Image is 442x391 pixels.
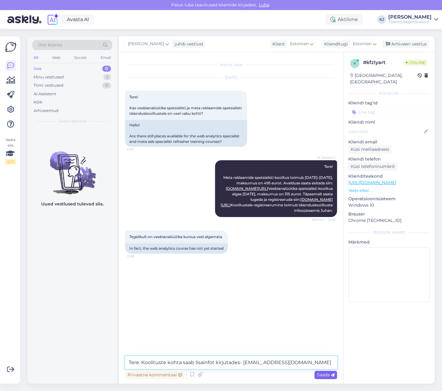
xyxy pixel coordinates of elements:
div: All [32,54,39,62]
span: [PERSON_NAME] [128,41,164,47]
img: No chats [27,140,117,195]
textarea: Tere. Koolituste kohta saab lisainfot kirjutades- [EMAIL_ADDRESS][DOMAIN_NAME] [125,356,337,369]
span: Uued vestlused [58,118,87,124]
p: Brauser [348,211,430,217]
span: 13:58 [127,254,150,259]
input: Lisa nimi [349,128,423,135]
a: [URL][DOMAIN_NAME] [348,180,396,185]
div: Küsi telefoninumbrit [348,162,397,171]
p: Klienditeekond [348,173,430,179]
span: Tere! Kas veebianalüütika spetsialisti ja meta reklaamide spetsialisti täienduskoolitustele on ve... [129,95,243,116]
p: Uued vestlused tulevad siia. [41,201,104,207]
p: Chrome [TECHNICAL_ID] [348,217,430,224]
img: Askly Logo [5,41,16,53]
div: AI Assistent [34,91,56,97]
a: Avasta AI [62,14,94,25]
span: k [354,61,356,66]
p: Operatsioonisüsteem [348,196,430,202]
img: explore-ai [46,13,59,26]
div: 0 [102,82,111,89]
div: Kõik [34,99,42,105]
div: Tiimi vestlused [34,82,63,89]
span: Otsi kliente [38,42,62,48]
div: 2 / 3 [5,159,16,165]
p: Kliendi tag'id [348,100,430,106]
div: KJ [377,15,386,24]
p: Windows 10 [348,202,430,208]
div: # kfzlyart [363,59,403,66]
span: 13:57 [127,147,150,152]
span: Saada [317,372,335,378]
div: Uus [34,66,41,72]
div: [GEOGRAPHIC_DATA], [GEOGRAPHIC_DATA] [350,72,418,85]
div: [PERSON_NAME] [348,230,430,235]
div: Arhiveeri vestlus [382,40,429,48]
div: Hello! Are there still places available for the web analytics specialist and meta ads specialist ... [125,120,247,147]
div: juhib vestlust [172,41,203,47]
div: 1 [103,74,111,80]
div: Tallinna Majanduskool [388,20,432,24]
p: Kliendi nimi [348,119,430,125]
div: Küsi meiliaadressi [348,145,392,154]
span: Tegelikult on veebianalüütika kursus veel algamata [129,234,222,239]
input: Lisa tag [348,107,430,117]
div: Arhiveeritud [34,108,59,114]
p: Märkmed [348,239,430,245]
div: Web [51,54,62,62]
div: Vestlus algas [125,62,337,67]
span: Tere! Meta reklaamide spetsialisti koolitus toimub [DATE]-[DATE], maksumus on 495 eurot. Avalduse... [221,164,334,213]
div: Email [99,54,112,62]
div: Minu vestlused [34,74,64,80]
div: Socials [73,54,88,62]
span: Estonian [353,41,372,47]
a: [PERSON_NAME]Tallinna Majanduskool [388,15,438,24]
div: Vaata siia [5,137,16,165]
div: [DATE] [125,75,337,80]
p: Kliendi telefon [348,156,430,162]
p: Kliendi email [348,139,430,145]
div: Klient [270,41,285,47]
span: AI Assistent [312,155,335,160]
span: Luba [257,2,271,8]
div: In fact, the web analytics course has not yet started [125,243,228,254]
div: Klienditugi [322,41,348,47]
span: Estonian [290,41,309,47]
div: Aktiivne [325,14,363,25]
p: Vaata edasi ... [348,188,430,193]
div: Kliendi info [348,91,430,96]
a: [DOMAIN_NAME][URL] [226,186,268,191]
span: Nähtud ✓ 13:58 [312,217,335,222]
div: 0 [102,66,111,72]
div: [PERSON_NAME] [388,15,432,20]
div: Privaatne kommentaar [125,371,185,379]
span: Online [403,59,428,66]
